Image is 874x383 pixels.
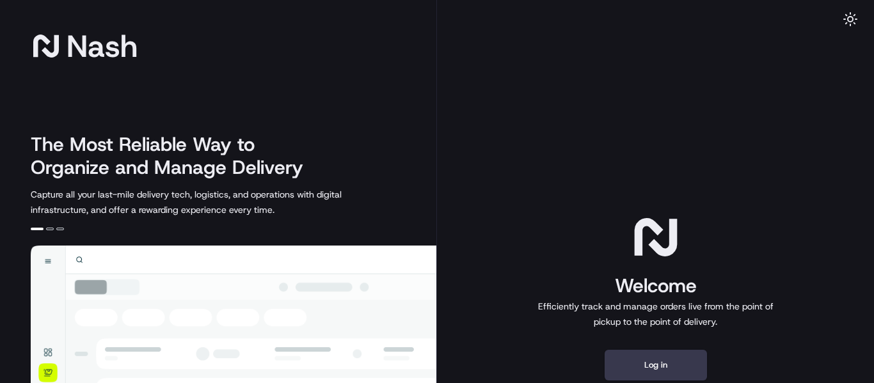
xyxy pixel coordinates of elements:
[67,33,138,59] span: Nash
[31,187,399,217] p: Capture all your last-mile delivery tech, logistics, and operations with digital infrastructure, ...
[605,350,707,380] button: Log in
[533,273,779,299] h1: Welcome
[533,299,779,329] p: Efficiently track and manage orders live from the point of pickup to the point of delivery.
[31,133,317,179] h2: The Most Reliable Way to Organize and Manage Delivery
